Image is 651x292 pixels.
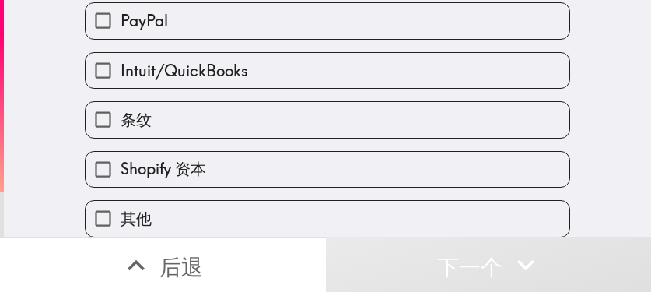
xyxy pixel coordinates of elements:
button: 条纹 [86,102,569,137]
font: 其他 [121,209,152,228]
font: Shopify 资本 [121,159,206,178]
font: Intuit/QuickBooks [121,61,248,80]
font: 下一个 [437,253,502,280]
button: Intuit/QuickBooks [86,53,569,88]
font: 后退 [159,253,203,280]
button: 其他 [86,201,569,236]
button: PayPal [86,3,569,38]
button: Shopify 资本 [86,152,569,187]
font: PayPal [121,11,168,30]
font: 条纹 [121,110,152,129]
